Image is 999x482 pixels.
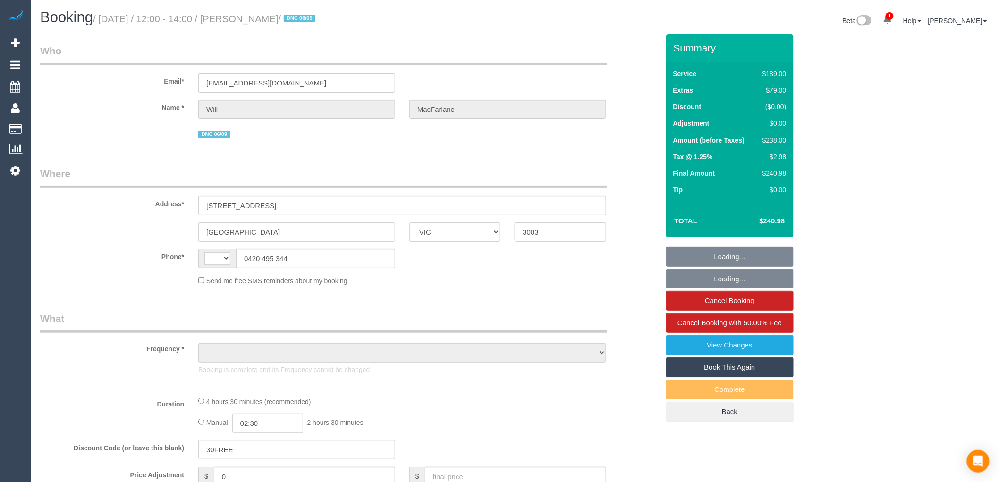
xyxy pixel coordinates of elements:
[33,467,191,480] label: Price Adjustment
[759,102,786,111] div: ($0.00)
[759,169,786,178] div: $240.98
[40,9,93,25] span: Booking
[666,335,794,355] a: View Changes
[206,398,311,406] span: 4 hours 30 minutes (recommended)
[33,196,191,209] label: Address*
[673,169,715,178] label: Final Amount
[279,14,319,24] span: /
[40,167,607,188] legend: Where
[673,135,745,145] label: Amount (before Taxes)
[928,17,987,25] a: [PERSON_NAME]
[673,152,713,161] label: Tax @ 1.25%
[198,100,395,119] input: First Name*
[673,118,710,128] label: Adjustment
[673,69,697,78] label: Service
[759,69,786,78] div: $189.00
[33,341,191,354] label: Frequency *
[206,277,347,285] span: Send me free SMS reminders about my booking
[666,313,794,333] a: Cancel Booking with 50.00% Fee
[284,15,316,22] span: DNC 06/09
[666,402,794,422] a: Back
[198,365,606,374] p: Booking is complete and its Frequency cannot be changed
[673,85,694,95] label: Extras
[759,185,786,194] div: $0.00
[674,42,789,53] h3: Summary
[33,440,191,453] label: Discount Code (or leave this blank)
[759,135,786,145] div: $238.00
[198,73,395,93] input: Email*
[33,396,191,409] label: Duration
[903,17,922,25] a: Help
[666,357,794,377] a: Book This Again
[673,102,702,111] label: Discount
[759,152,786,161] div: $2.98
[731,217,785,225] h4: $240.98
[93,14,318,24] small: / [DATE] / 12:00 - 14:00 / [PERSON_NAME]
[33,73,191,86] label: Email*
[677,319,782,327] span: Cancel Booking with 50.00% Fee
[236,249,395,268] input: Phone*
[206,419,228,426] span: Manual
[409,100,606,119] input: Last Name*
[759,118,786,128] div: $0.00
[6,9,25,23] img: Automaid Logo
[843,17,872,25] a: Beta
[886,12,894,20] span: 1
[675,217,698,225] strong: Total
[967,450,990,473] div: Open Intercom Messenger
[673,185,683,194] label: Tip
[759,85,786,95] div: $79.00
[198,222,395,242] input: Suburb*
[307,419,364,426] span: 2 hours 30 minutes
[198,131,230,138] span: DNC 06/09
[33,249,191,262] label: Phone*
[878,9,897,30] a: 1
[40,44,607,65] legend: Who
[666,291,794,311] a: Cancel Booking
[515,222,606,242] input: Post Code*
[40,312,607,333] legend: What
[856,15,872,27] img: New interface
[33,100,191,112] label: Name *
